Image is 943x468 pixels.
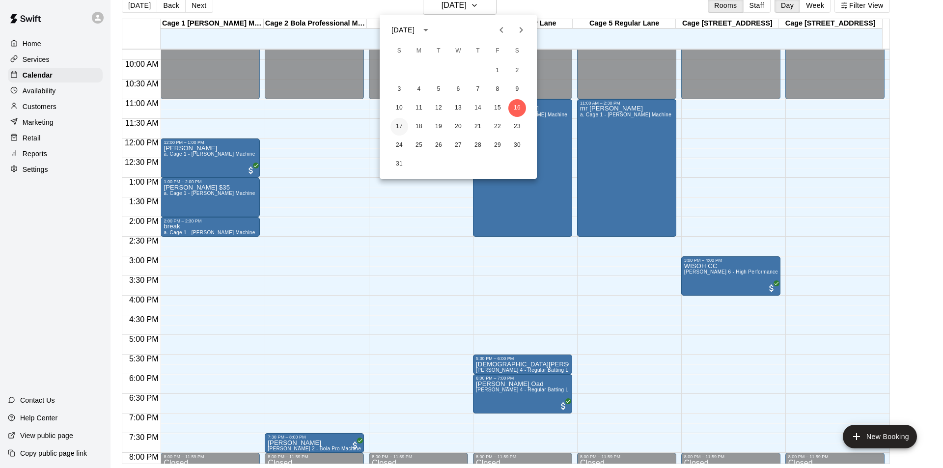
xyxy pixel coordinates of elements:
[449,99,467,117] button: 13
[390,99,408,117] button: 10
[511,20,531,40] button: Next month
[508,62,526,80] button: 2
[410,41,428,61] span: Monday
[390,155,408,173] button: 31
[390,118,408,136] button: 17
[508,81,526,98] button: 9
[417,22,434,38] button: calendar view is open, switch to year view
[508,41,526,61] span: Saturday
[469,118,487,136] button: 21
[469,81,487,98] button: 7
[489,137,506,154] button: 29
[390,41,408,61] span: Sunday
[449,137,467,154] button: 27
[489,81,506,98] button: 8
[391,25,415,35] div: [DATE]
[410,81,428,98] button: 4
[489,41,506,61] span: Friday
[430,41,447,61] span: Tuesday
[469,137,487,154] button: 28
[489,62,506,80] button: 1
[449,81,467,98] button: 6
[508,118,526,136] button: 23
[508,137,526,154] button: 30
[489,118,506,136] button: 22
[430,99,447,117] button: 12
[410,118,428,136] button: 18
[489,99,506,117] button: 15
[430,137,447,154] button: 26
[430,118,447,136] button: 19
[469,99,487,117] button: 14
[390,81,408,98] button: 3
[508,99,526,117] button: 16
[449,41,467,61] span: Wednesday
[430,81,447,98] button: 5
[449,118,467,136] button: 20
[410,99,428,117] button: 11
[469,41,487,61] span: Thursday
[410,137,428,154] button: 25
[492,20,511,40] button: Previous month
[390,137,408,154] button: 24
